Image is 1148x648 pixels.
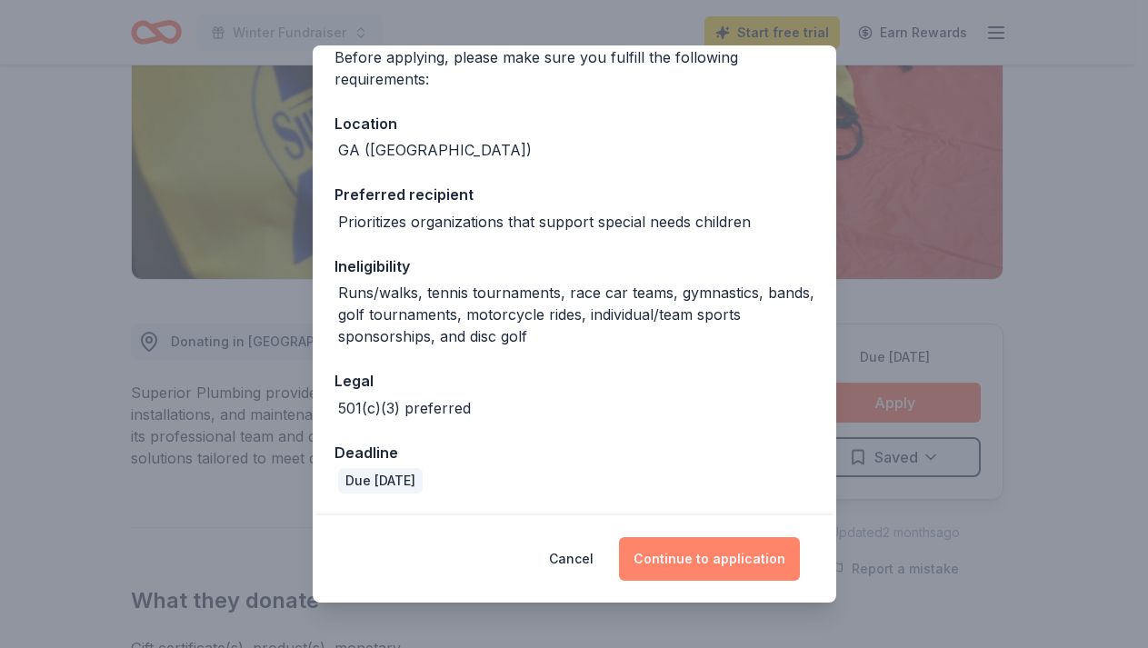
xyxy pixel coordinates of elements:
div: 501(c)(3) preferred [338,397,471,419]
div: Location [334,112,814,135]
div: Ineligibility [334,254,814,278]
div: Due [DATE] [338,468,423,493]
div: GA ([GEOGRAPHIC_DATA]) [338,139,532,161]
button: Cancel [549,537,594,581]
div: Preferred recipient [334,183,814,206]
div: Deadline [334,441,814,464]
button: Continue to application [619,537,800,581]
div: Prioritizes organizations that support special needs children [338,211,751,233]
div: Before applying, please make sure you fulfill the following requirements: [334,46,814,90]
div: Legal [334,369,814,393]
div: Runs/walks, tennis tournaments, race car teams, gymnastics, bands, golf tournaments, motorcycle r... [338,282,814,347]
